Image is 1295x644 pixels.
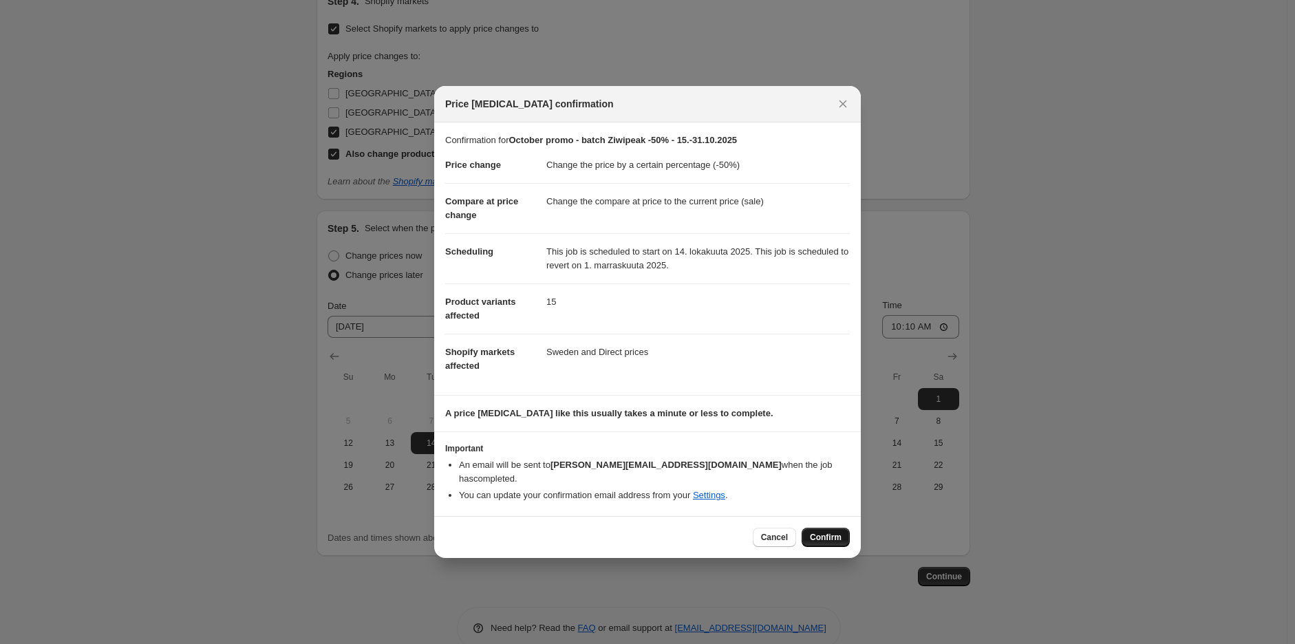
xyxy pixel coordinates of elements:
[550,460,782,470] b: [PERSON_NAME][EMAIL_ADDRESS][DOMAIN_NAME]
[761,532,788,543] span: Cancel
[459,458,850,486] li: An email will be sent to when the job has completed .
[802,528,850,547] button: Confirm
[445,297,516,321] span: Product variants affected
[753,528,796,547] button: Cancel
[546,183,850,219] dd: Change the compare at price to the current price (sale)
[546,233,850,283] dd: This job is scheduled to start on 14. lokakuuta 2025. This job is scheduled to revert on 1. marra...
[459,489,850,502] li: You can update your confirmation email address from your .
[445,196,518,220] span: Compare at price change
[693,490,725,500] a: Settings
[833,94,853,114] button: Close
[509,135,737,145] b: October promo - batch Ziwipeak -50% - 15.-31.10.2025
[445,133,850,147] p: Confirmation for
[445,408,773,418] b: A price [MEDICAL_DATA] like this usually takes a minute or less to complete.
[546,334,850,370] dd: Sweden and Direct prices
[445,160,501,170] span: Price change
[445,246,493,257] span: Scheduling
[546,147,850,183] dd: Change the price by a certain percentage (-50%)
[445,97,614,111] span: Price [MEDICAL_DATA] confirmation
[546,283,850,320] dd: 15
[810,532,842,543] span: Confirm
[445,347,515,371] span: Shopify markets affected
[445,443,850,454] h3: Important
